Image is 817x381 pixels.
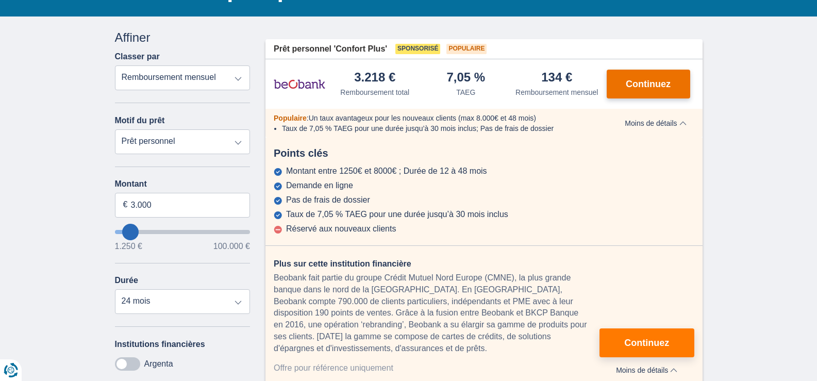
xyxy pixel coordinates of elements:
span: Populaire [274,114,307,122]
label: Classer par [115,52,160,61]
span: Prêt personnel 'Confort Plus' [274,43,387,55]
div: Remboursement total [340,87,409,97]
span: Un taux avantageux pour les nouveaux clients (max 8.000€ et 48 mois) [309,114,536,122]
label: Durée [115,276,138,285]
div: Plus sur cette institution financière [274,258,599,270]
div: Taux de 7,05 % TAEG pour une durée jusqu’à 30 mois inclus [286,210,508,219]
div: TAEG [456,87,475,97]
span: Continuez [626,79,671,89]
label: Montant [115,179,251,189]
span: Populaire [446,44,487,54]
button: Continuez [599,328,694,357]
div: Remboursement mensuel [515,87,598,97]
span: Continuez [624,338,669,347]
span: Moins de détails [625,120,686,127]
span: 100.000 € [213,242,250,251]
img: pret personnel Beobank [274,71,325,97]
li: Taux de 7,05 % TAEG pour une durée jusqu’à 30 mois inclus; Pas de frais de dossier [282,123,600,134]
span: Sponsorisé [395,44,440,54]
span: 1.250 € [115,242,142,251]
div: 7,05 % [446,71,485,85]
label: Argenta [144,359,173,369]
button: Moins de détails [599,362,694,374]
div: 3.218 € [354,71,395,85]
div: 134 € [541,71,572,85]
span: Moins de détails [616,367,677,374]
div: Beobank fait partie du groupe Crédit Mutuel Nord Europe (CMNE), la plus grande banque dans le nor... [274,272,599,355]
div: Montant entre 1250€ et 8000€ ; Durée de 12 à 48 mois [286,167,487,176]
div: Demande en ligne [286,181,353,190]
button: Continuez [607,70,690,98]
div: Réservé aux nouveaux clients [286,224,396,234]
div: Pas de frais de dossier [286,195,370,205]
span: € [123,199,128,211]
div: Offre pour référence uniquement [274,362,599,374]
button: Moins de détails [617,119,694,127]
div: Points clés [265,146,703,161]
div: : [265,113,608,123]
input: wantToBorrow [115,230,251,234]
div: Affiner [115,29,251,46]
label: Motif du prêt [115,116,165,125]
label: Institutions financières [115,340,205,349]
